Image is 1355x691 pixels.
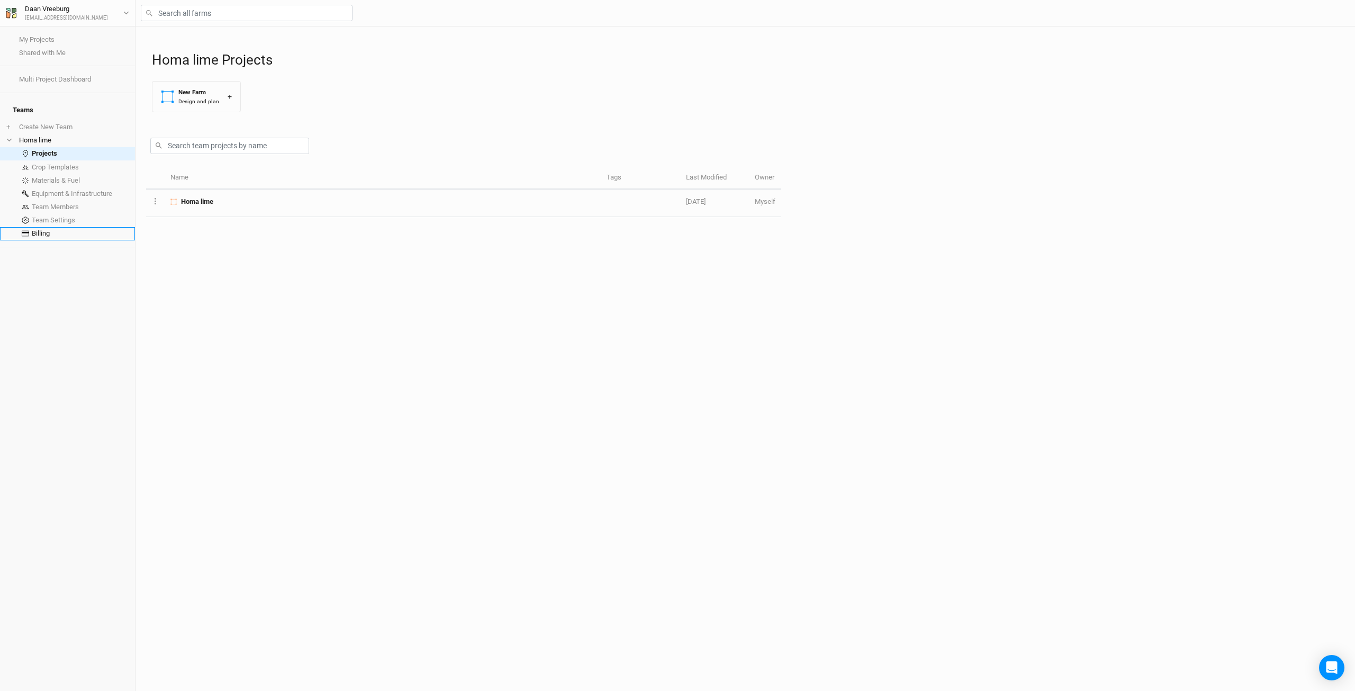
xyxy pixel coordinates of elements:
input: Search all farms [141,5,353,21]
div: Design and plan [178,97,219,105]
div: Daan Vreeburg [25,4,108,14]
span: Homa lime [181,197,213,207]
input: Search team projects by name [150,138,309,154]
div: [EMAIL_ADDRESS][DOMAIN_NAME] [25,14,108,22]
h1: Homa lime Projects [152,52,1344,68]
button: New FarmDesign and plan+ [152,81,241,112]
span: Jun 13, 2025 12:43 PM [686,198,706,205]
th: Tags [601,167,680,190]
th: Owner [749,167,781,190]
div: New Farm [178,88,219,97]
div: Open Intercom Messenger [1319,655,1344,680]
span: + [6,123,10,131]
th: Last Modified [680,167,749,190]
h4: Teams [6,100,129,121]
span: daan.vreeburg@gmail.com [755,198,775,205]
button: Daan Vreeburg[EMAIL_ADDRESS][DOMAIN_NAME] [5,3,130,22]
div: + [228,91,232,102]
th: Name [165,167,601,190]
